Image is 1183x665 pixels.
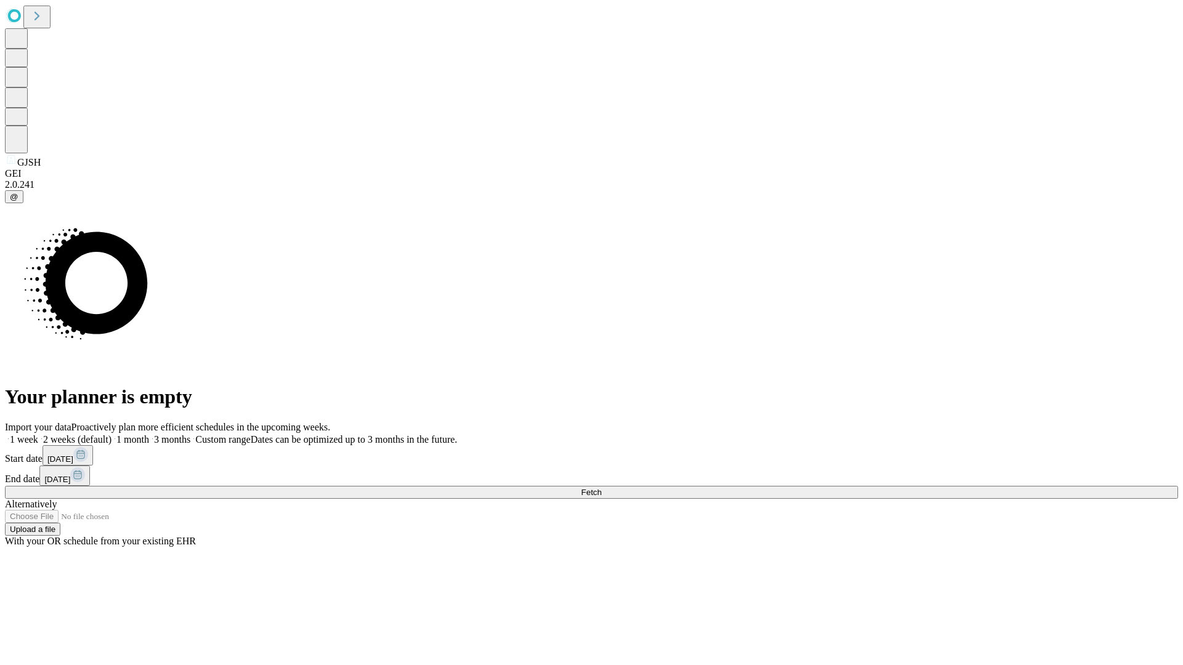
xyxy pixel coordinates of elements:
span: GJSH [17,157,41,167]
button: [DATE] [43,445,93,465]
span: Proactively plan more efficient schedules in the upcoming weeks. [71,422,330,432]
button: Fetch [5,486,1178,499]
button: Upload a file [5,523,60,536]
h1: Your planner is empty [5,385,1178,408]
span: Fetch [581,488,601,497]
span: 2 weeks (default) [43,434,112,445]
span: Alternatively [5,499,57,509]
div: Start date [5,445,1178,465]
div: End date [5,465,1178,486]
span: Import your data [5,422,71,432]
span: [DATE] [44,475,70,484]
span: With your OR schedule from your existing EHR [5,536,196,546]
div: GEI [5,168,1178,179]
button: [DATE] [39,465,90,486]
span: Dates can be optimized up to 3 months in the future. [251,434,457,445]
span: @ [10,192,18,201]
span: 1 month [116,434,149,445]
button: @ [5,190,23,203]
span: 1 week [10,434,38,445]
div: 2.0.241 [5,179,1178,190]
span: Custom range [195,434,250,445]
span: [DATE] [47,454,73,464]
span: 3 months [154,434,190,445]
